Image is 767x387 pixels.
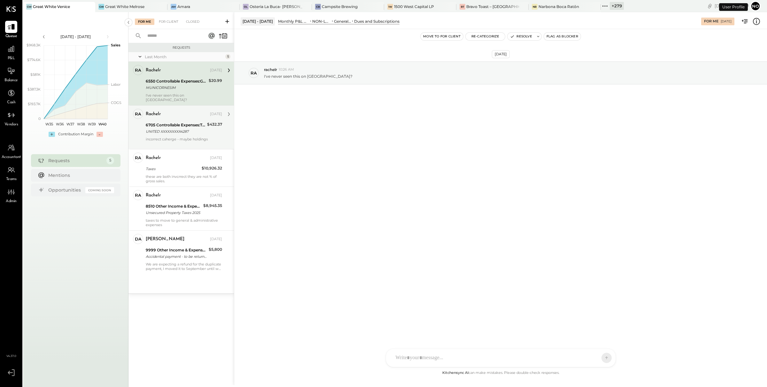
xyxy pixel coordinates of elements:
a: Accountant [0,142,22,160]
div: [DATE] - [DATE] [49,34,103,39]
div: Contribution Margin [58,132,93,137]
div: [DATE] [210,112,222,117]
div: ra [135,111,141,117]
div: CB [315,4,321,10]
div: 6705 Controllable Expenses:Travel, Meals, & Entertainment:Travel, Ground Transport & Airfare [146,122,205,128]
span: Admin [6,199,17,204]
span: Queue [5,34,17,39]
div: + [49,132,55,137]
div: 5 [106,157,114,164]
div: For Client [156,19,182,25]
p: I've never seen this on [GEOGRAPHIC_DATA]? [264,74,353,79]
div: rachelr [146,192,161,199]
div: 8510 Other Income & Expenses:Taxes [146,203,201,209]
div: $10,926.32 [202,165,222,171]
div: I've never seen this on [GEOGRAPHIC_DATA]? [146,93,222,102]
div: copy link [707,3,713,9]
a: Cash [0,87,22,106]
div: [DATE] [210,193,222,198]
button: Move to for client [421,33,463,40]
a: Teams [0,164,22,182]
span: Vendors [4,122,18,128]
div: rachelr [146,111,161,117]
div: ra [135,67,141,73]
span: Teams [6,177,17,182]
div: ra [251,70,257,76]
div: Great White Venice [33,4,70,9]
div: rachelr [146,155,161,161]
div: GW [26,4,32,10]
div: Am [171,4,176,10]
a: Admin [0,186,22,204]
div: - [97,132,103,137]
div: Great White Melrose [105,4,144,9]
div: Taxes [146,166,200,172]
div: Last Month [145,54,224,59]
div: Opportunities [48,187,82,193]
a: Queue [0,21,22,39]
div: rachelr [146,67,161,74]
div: [DATE] [721,19,732,24]
div: [PERSON_NAME] [146,236,184,242]
div: [DATE] [492,50,510,58]
text: COGS [111,100,121,105]
div: $432.37 [207,121,222,128]
div: Dues and Subscriptions [354,19,399,24]
text: W38 [77,122,85,126]
div: We are expecting a refund for the duplicate payment, I moved it to September until we get the refund [146,262,222,271]
a: Balance [0,65,22,83]
div: GW [98,4,104,10]
div: DA [135,236,142,242]
div: Bravo Toast – [GEOGRAPHIC_DATA] [466,4,519,9]
div: Requests [48,157,103,164]
div: $20.99 [209,77,222,84]
text: $193.7K [28,102,41,106]
div: UNITED XXXXXXXXX4287 [146,128,205,135]
div: $5,800 [209,246,222,253]
div: MUNICORNESIM [146,84,207,91]
text: $387.3K [27,87,41,91]
text: W37 [66,122,74,126]
div: 9999 Other Income & Expenses:To Be Classified [146,247,207,253]
div: Requests [132,45,231,50]
div: Osteria La Buca- [PERSON_NAME][GEOGRAPHIC_DATA] [250,4,302,9]
div: For Me [135,19,154,25]
div: 1500 West Capital LP [394,4,434,9]
button: Resolve [507,33,534,40]
div: User Profile [719,3,748,11]
a: Vendors [0,109,22,128]
div: [DATE] [210,155,222,161]
div: taxes to move to general & administrative expenses [146,218,222,227]
div: General & Administrative Expenses [334,19,351,24]
div: ra [135,155,141,161]
div: [DATE] [210,68,222,73]
button: Flag as Blocker [544,33,581,40]
div: BT [460,4,465,10]
div: Mentions [48,172,111,178]
text: $581K [30,72,41,77]
button: Re-Categorize [466,33,505,40]
span: P&L [8,56,15,61]
div: NB [532,4,538,10]
text: $774.6K [27,58,41,62]
span: Balance [4,78,18,83]
div: 1W [387,4,393,10]
div: Amara [177,4,190,9]
div: Coming Soon [85,187,114,193]
div: 5 [225,54,230,59]
div: [DATE] [715,3,749,9]
text: 0 [38,116,41,121]
text: W39 [88,122,96,126]
text: $968.3K [27,43,41,47]
a: P&L [0,43,22,61]
span: rachelr [264,67,277,72]
div: these are both invcrrect they are not % of gross sales. [146,174,222,183]
div: Monthly P&L Comparison [278,19,309,24]
div: Closed [183,19,203,25]
div: Campsite Brewing [322,4,358,9]
div: incorrect caherge - maybe holdings [146,137,222,146]
div: $8,945.35 [203,202,222,209]
div: 6550 Controllable Expenses:General & Administrative Expenses:Dues and Subscriptions [146,78,207,84]
text: W40 [98,122,106,126]
div: [DATE] [210,237,222,242]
